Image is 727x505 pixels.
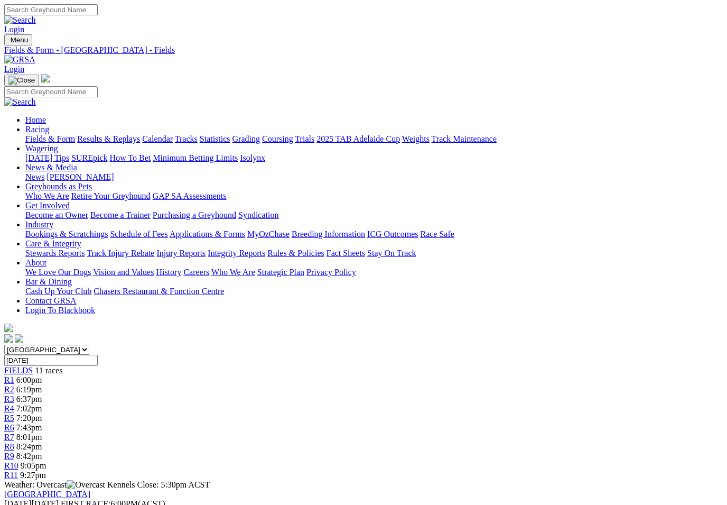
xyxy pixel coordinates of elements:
[20,471,46,480] span: 9:27pm
[432,134,497,143] a: Track Maintenance
[200,134,230,143] a: Statistics
[306,268,356,277] a: Privacy Policy
[142,134,173,143] a: Calendar
[25,134,723,144] div: Racing
[367,229,418,238] a: ICG Outcomes
[232,134,260,143] a: Grading
[175,134,198,143] a: Tracks
[16,404,42,413] span: 7:02pm
[262,134,293,143] a: Coursing
[240,153,265,162] a: Isolynx
[16,375,42,384] span: 6:00pm
[4,394,14,403] a: R3
[25,115,46,124] a: Home
[16,414,42,423] span: 7:20pm
[238,210,278,219] a: Syndication
[35,366,62,375] span: 11 races
[90,210,151,219] a: Become a Trainer
[153,153,238,162] a: Minimum Betting Limits
[110,153,151,162] a: How To Bet
[25,296,76,305] a: Contact GRSA
[110,229,167,238] a: Schedule of Fees
[25,287,91,296] a: Cash Up Your Club
[4,490,90,499] a: [GEOGRAPHIC_DATA]
[25,287,723,296] div: Bar & Dining
[8,76,35,85] img: Close
[25,306,95,315] a: Login To Blackbook
[25,134,75,143] a: Fields & Form
[4,25,24,34] a: Login
[153,210,236,219] a: Purchasing a Greyhound
[93,268,154,277] a: Vision and Values
[402,134,430,143] a: Weights
[25,125,49,134] a: Racing
[4,404,14,413] a: R4
[367,249,416,258] a: Stay On Track
[41,74,50,82] img: logo-grsa-white.png
[4,414,14,423] a: R5
[107,480,210,489] span: Kennels Close: 5:30pm ACST
[4,355,98,366] input: Select date
[25,144,58,153] a: Wagering
[267,249,324,258] a: Rules & Policies
[4,442,14,451] a: R8
[25,191,69,200] a: Who We Are
[4,375,14,384] a: R1
[4,461,18,470] span: R10
[16,442,42,451] span: 8:24pm
[183,268,209,277] a: Careers
[25,220,53,229] a: Industry
[16,452,42,461] span: 8:42pm
[316,134,400,143] a: 2025 TAB Adelaide Cup
[4,75,39,86] button: Toggle navigation
[4,452,14,461] a: R9
[25,239,81,248] a: Care & Integrity
[4,45,723,55] a: Fields & Form - [GEOGRAPHIC_DATA] - Fields
[25,277,72,286] a: Bar & Dining
[4,34,32,45] button: Toggle navigation
[4,97,36,107] img: Search
[94,287,224,296] a: Chasers Restaurant & Function Centre
[4,334,13,343] img: facebook.svg
[71,191,151,200] a: Retire Your Greyhound
[25,249,85,258] a: Stewards Reports
[4,433,14,442] a: R7
[25,201,70,210] a: Get Involved
[77,134,140,143] a: Results & Replays
[156,268,181,277] a: History
[247,229,290,238] a: MyOzChase
[25,229,723,239] div: Industry
[4,86,98,97] input: Search
[327,249,365,258] a: Fact Sheets
[4,65,24,74] a: Login
[420,229,454,238] a: Race Safe
[25,182,92,191] a: Greyhounds as Pets
[25,172,723,182] div: News & Media
[4,55,35,65] img: GRSA
[295,134,314,143] a: Trials
[4,366,33,375] span: FIELDS
[292,229,365,238] a: Breeding Information
[25,153,69,162] a: [DATE] Tips
[67,480,105,490] img: Overcast
[25,268,723,277] div: About
[25,210,723,220] div: Get Involved
[15,334,23,343] img: twitter.svg
[4,480,107,489] span: Weather: Overcast
[4,385,14,394] a: R2
[4,471,18,480] a: R11
[25,258,46,267] a: About
[4,423,14,432] span: R6
[25,172,44,181] a: News
[25,268,91,277] a: We Love Our Dogs
[16,433,42,442] span: 8:01pm
[4,4,98,15] input: Search
[25,249,723,258] div: Care & Integrity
